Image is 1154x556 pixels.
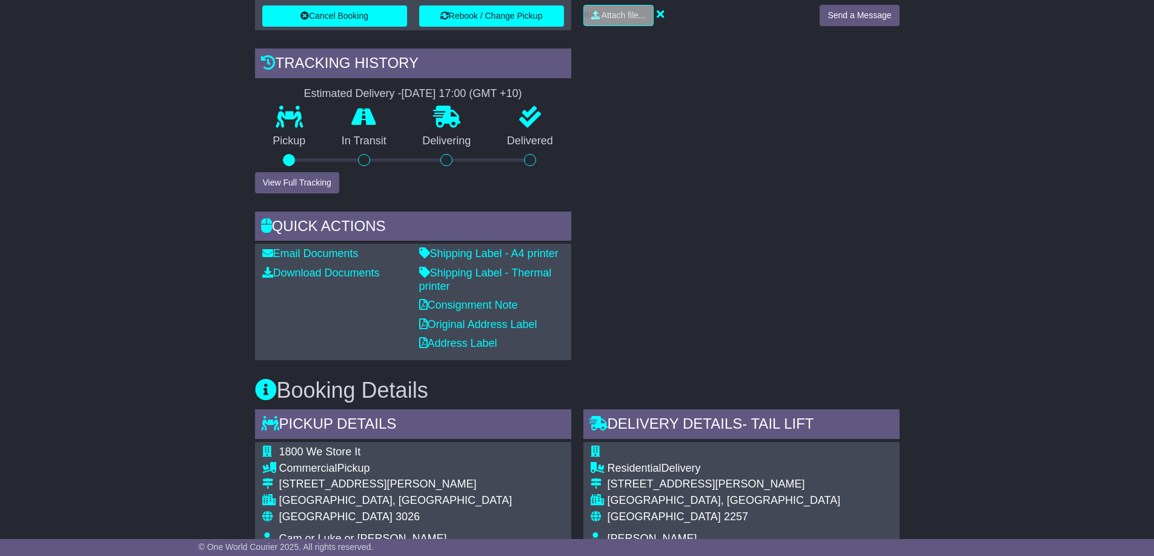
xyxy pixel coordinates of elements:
[419,5,564,27] button: Rebook / Change Pickup
[255,87,571,101] div: Estimated Delivery -
[608,462,882,475] div: Delivery
[262,5,407,27] button: Cancel Booking
[419,337,497,349] a: Address Label
[262,267,380,279] a: Download Documents
[262,247,359,260] a: Email Documents
[255,172,339,193] button: View Full Tracking
[489,135,571,148] p: Delivered
[419,318,537,330] a: Original Address Label
[583,409,900,442] div: Delivery Details
[279,511,393,523] span: [GEOGRAPHIC_DATA]
[279,494,512,507] div: [GEOGRAPHIC_DATA], [GEOGRAPHIC_DATA]
[724,511,748,523] span: 2257
[255,409,571,442] div: Pickup Details
[608,494,882,507] div: [GEOGRAPHIC_DATA], [GEOGRAPHIC_DATA]
[255,378,900,403] h3: Booking Details
[279,446,361,458] span: 1800 We Store It
[419,299,518,311] a: Consignment Note
[255,135,324,148] p: Pickup
[279,462,337,474] span: Commercial
[419,247,559,260] a: Shipping Label - A4 printer
[323,135,405,148] p: In Transit
[279,478,512,491] div: [STREET_ADDRESS][PERSON_NAME]
[820,5,899,26] button: Send a Message
[279,532,447,544] span: Cam or Luke or [PERSON_NAME]
[279,462,512,475] div: Pickup
[255,49,571,81] div: Tracking history
[608,532,697,544] span: [PERSON_NAME]
[608,511,721,523] span: [GEOGRAPHIC_DATA]
[608,462,662,474] span: Residential
[255,212,571,244] div: Quick Actions
[402,87,522,101] div: [DATE] 17:00 (GMT +10)
[396,511,420,523] span: 3026
[199,542,374,552] span: © One World Courier 2025. All rights reserved.
[742,415,814,432] span: - Tail Lift
[405,135,489,148] p: Delivering
[608,478,882,491] div: [STREET_ADDRESS][PERSON_NAME]
[419,267,552,292] a: Shipping Label - Thermal printer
